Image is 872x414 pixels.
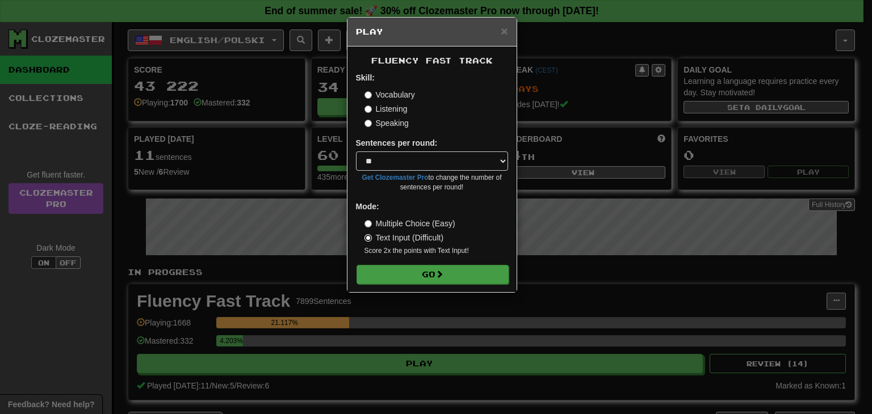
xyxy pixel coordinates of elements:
input: Listening [364,105,372,113]
label: Vocabulary [364,89,415,100]
span: × [501,24,508,37]
input: Multiple Choice (Easy) [364,220,372,227]
label: Multiple Choice (Easy) [364,218,455,229]
label: Listening [364,103,408,115]
input: Text Input (Difficult) [364,234,372,242]
span: Fluency Fast Track [371,56,493,65]
label: Text Input (Difficult) [364,232,444,243]
label: Speaking [364,117,409,129]
input: Vocabulary [364,91,372,99]
label: Sentences per round: [356,137,438,149]
small: Score 2x the points with Text Input ! [364,246,508,256]
small: to change the number of sentences per round! [356,173,508,192]
button: Close [501,25,508,37]
h5: Play [356,26,508,37]
button: Go [357,265,509,284]
strong: Mode: [356,202,379,211]
a: Get Clozemaster Pro [362,174,429,181]
strong: Skill: [356,73,375,82]
input: Speaking [364,120,372,127]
